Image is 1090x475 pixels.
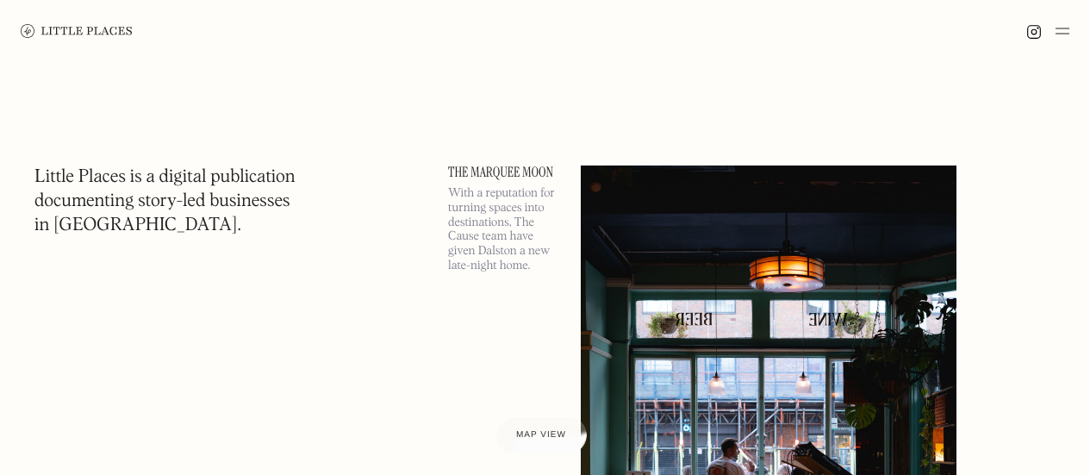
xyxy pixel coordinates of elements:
a: The Marquee Moon [448,166,560,179]
span: Map view [516,430,566,440]
a: Map view [495,416,587,454]
p: With a reputation for turning spaces into destinations, The Cause team have given Dalston a new l... [448,186,560,273]
h1: Little Places is a digital publication documenting story-led businesses in [GEOGRAPHIC_DATA]. [34,166,296,238]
